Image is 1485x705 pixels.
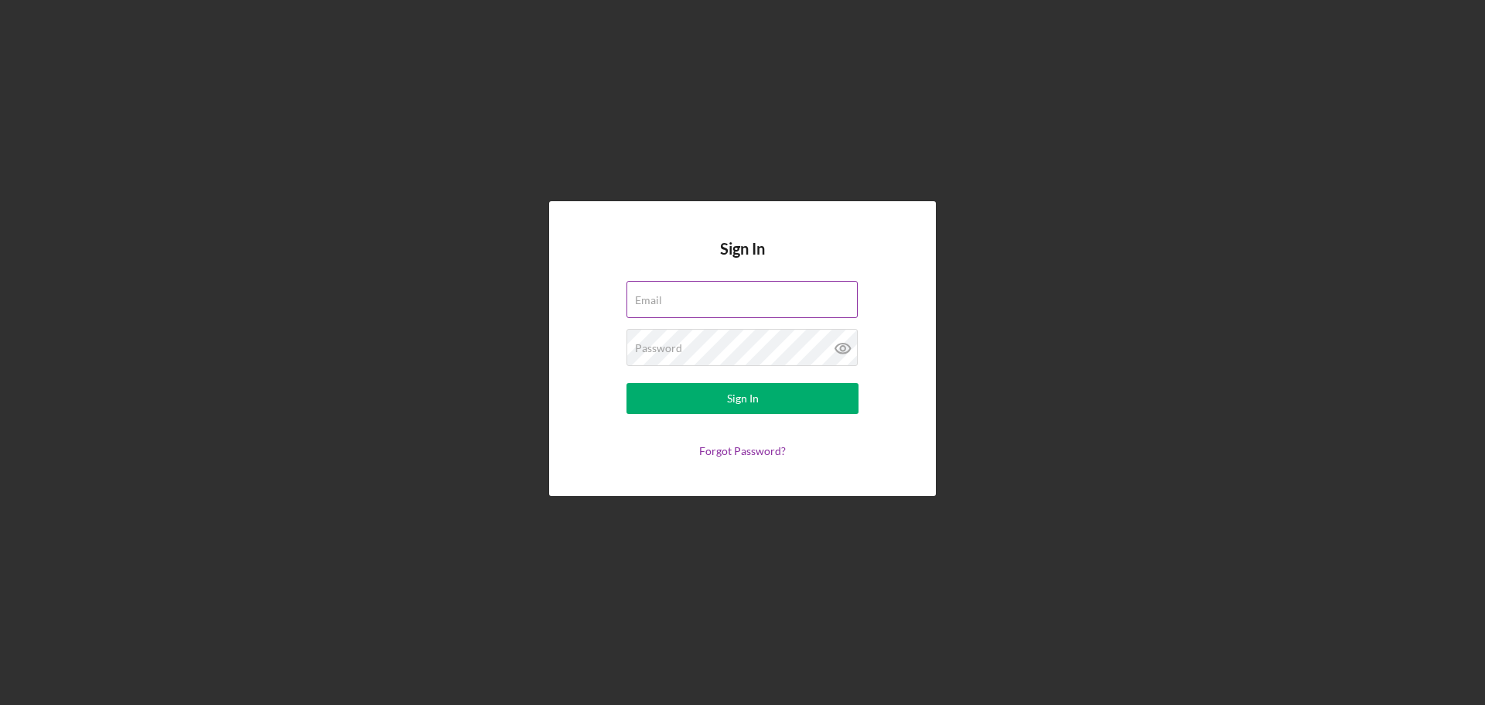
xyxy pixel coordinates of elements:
[720,240,765,281] h4: Sign In
[699,444,786,457] a: Forgot Password?
[635,294,662,306] label: Email
[635,342,682,354] label: Password
[626,383,859,414] button: Sign In
[727,383,759,414] div: Sign In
